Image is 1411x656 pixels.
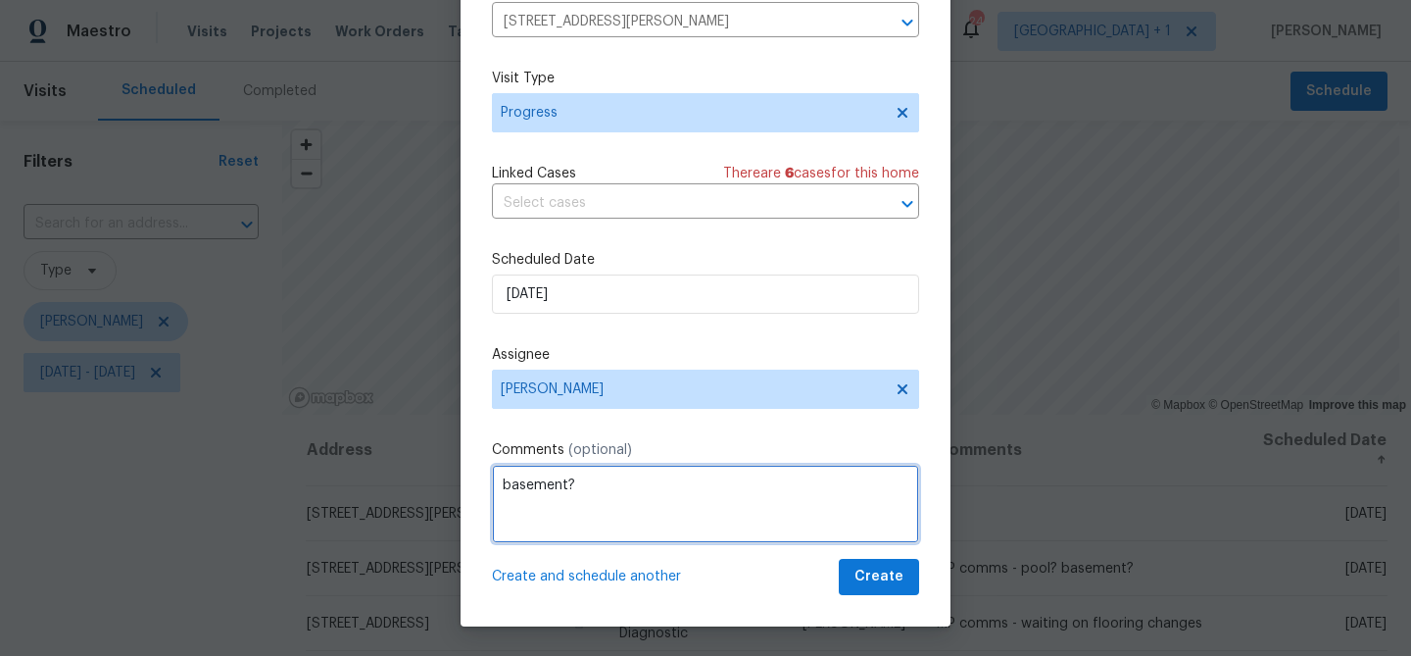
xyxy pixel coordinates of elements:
input: M/D/YYYY [492,275,919,314]
span: [PERSON_NAME] [501,381,885,397]
span: There are case s for this home [723,164,919,183]
span: Linked Cases [492,164,576,183]
input: Select cases [492,188,864,219]
input: Enter in an address [492,7,864,37]
label: Comments [492,440,919,460]
span: (optional) [568,443,632,457]
label: Visit Type [492,69,919,88]
label: Scheduled Date [492,250,919,270]
span: Create and schedule another [492,567,681,586]
button: Open [894,190,921,218]
button: Open [894,9,921,36]
textarea: basement? [492,465,919,543]
span: Create [854,565,903,589]
button: Create [839,559,919,595]
span: Progress [501,103,882,123]
label: Assignee [492,345,919,365]
span: 6 [785,167,794,180]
